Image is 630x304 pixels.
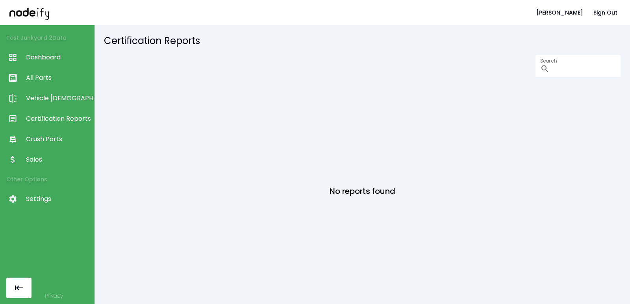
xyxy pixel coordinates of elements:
[540,57,557,64] label: Search
[45,292,63,300] a: Privacy
[9,5,49,20] img: nodeify
[590,6,621,20] button: Sign Out
[26,114,90,123] span: Certification Reports
[26,155,90,164] span: Sales
[26,73,90,83] span: All Parts
[533,6,586,20] button: [PERSON_NAME]
[104,35,621,47] h5: Certification Reports
[104,186,621,197] div: No reports found
[26,194,90,204] span: Settings
[26,94,90,103] span: Vehicle [DEMOGRAPHIC_DATA]
[26,53,90,62] span: Dashboard
[26,134,90,144] span: Crush Parts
